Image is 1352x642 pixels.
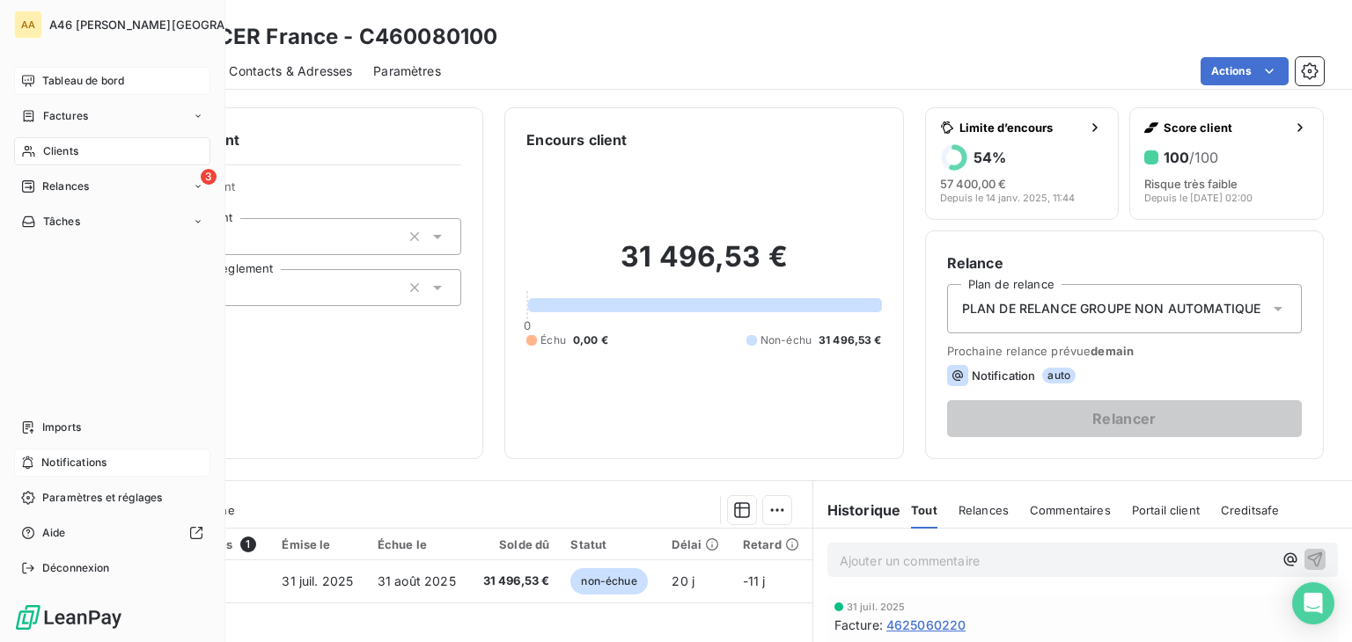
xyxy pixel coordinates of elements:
span: 0,00 € [573,332,608,348]
div: Open Intercom Messenger [1292,582,1334,624]
span: Score client [1164,120,1286,135]
h6: Informations client [107,129,461,150]
span: auto [1042,368,1076,383]
a: Aide [14,519,210,547]
span: Propriétés Client [142,179,461,204]
span: Factures [43,108,88,124]
span: 31 juil. 2025 [847,602,906,612]
div: Délai [672,537,721,551]
a: Tâches [14,208,210,236]
button: Relancer [947,400,1302,437]
span: Facture : [834,616,883,634]
span: Creditsafe [1221,503,1280,517]
span: Paramètres et réglages [42,490,162,506]
a: Tableau de bord [14,67,210,95]
a: 3Relances [14,172,210,201]
button: Actions [1201,57,1289,85]
span: Tableau de bord [42,73,124,89]
span: demain [1091,344,1134,358]
h6: Relance [947,252,1302,274]
div: Échue le [378,537,459,551]
span: 4625060220 [886,616,966,634]
img: Logo LeanPay [14,603,123,631]
span: Notification [972,368,1036,383]
h2: 31 496,53 € [526,239,881,292]
a: Imports [14,413,210,441]
h6: 54 % [974,149,1006,166]
h3: DAILYCER France - C460080100 [155,21,497,53]
span: Clients [43,143,78,159]
span: Non-échu [760,332,812,348]
span: 57 400,00 € [940,177,1006,191]
button: Limite d’encours54%57 400,00 €Depuis le 14 janv. 2025, 11:44 [925,107,1120,220]
span: 31 496,53 € [480,573,549,590]
span: -11 j [743,573,766,588]
span: 0 [524,318,531,332]
span: 20 j [672,573,694,588]
span: Relances [42,179,89,194]
span: PLAN DE RELANCE GROUPE NON AUTOMATIQUE [962,300,1261,317]
a: Clients [14,137,210,165]
span: 1 [240,536,256,552]
span: Contacts & Adresses [229,62,352,80]
a: Factures [14,102,210,130]
div: Solde dû [480,537,549,551]
span: Déconnexion [42,560,110,576]
span: non-échue [570,568,647,595]
span: Tout [911,503,937,517]
span: Imports [42,419,81,435]
div: Statut [570,537,650,551]
span: 31 août 2025 [378,573,456,588]
h6: Historique [813,500,901,521]
span: Paramètres [373,62,441,80]
span: Limite d’encours [959,120,1082,135]
span: Commentaires [1030,503,1111,517]
button: Score client100/100Risque très faibleDepuis le [DATE] 02:00 [1129,107,1324,220]
span: Tâches [43,214,80,230]
div: Retard [743,537,802,551]
a: Paramètres et réglages [14,484,210,512]
span: Prochaine relance prévue [947,344,1302,358]
span: 31 496,53 € [819,332,882,348]
span: Aide [42,525,66,541]
span: Risque très faible [1144,177,1238,191]
span: Portail client [1132,503,1200,517]
h6: Encours client [526,129,627,150]
h6: 100 [1164,149,1218,166]
span: Notifications [41,455,107,471]
span: 3 [201,169,217,185]
span: Échu [540,332,566,348]
span: Depuis le [DATE] 02:00 [1144,193,1253,203]
span: 31 juil. 2025 [282,573,353,588]
span: Relances [959,503,1009,517]
div: Émise le [282,537,356,551]
div: AA [14,11,42,39]
span: /100 [1189,149,1218,166]
span: A46 [PERSON_NAME][GEOGRAPHIC_DATA] [49,18,292,32]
